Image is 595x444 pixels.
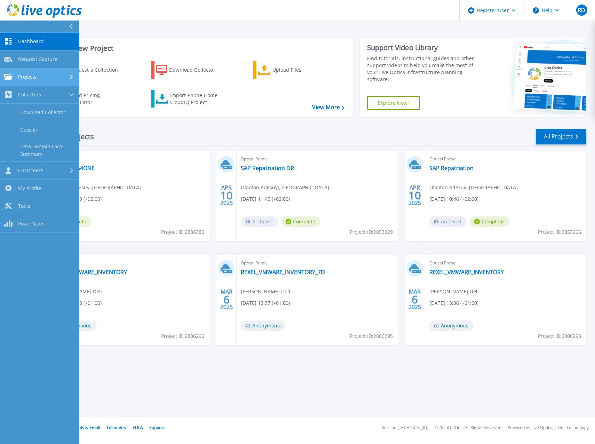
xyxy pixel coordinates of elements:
span: Olaotan Adesuyi , [GEOGRAPHIC_DATA] [241,184,329,191]
a: REXEL_VMWARE_INVENTORY_7D [241,269,325,276]
div: Request a Collection [69,63,125,77]
span: Customers [18,167,43,174]
span: 10 [408,192,421,198]
span: Request Capture [18,56,57,62]
span: Anonymous [241,320,285,331]
span: [PERSON_NAME] , Dell [241,288,290,295]
a: Ads & Email [77,425,100,430]
div: Import Phone Home CloudIQ Project [170,92,224,106]
a: REXEL_VMWARE_INVENTORY [53,269,127,276]
a: Upload Files [253,61,331,79]
a: REXEL_VMWARE_INVENTORY [429,269,504,276]
span: 10 [220,192,233,198]
span: Optical Prime [241,259,394,267]
span: Project ID: 2806293 [538,332,581,340]
a: Explore Now! [367,96,420,110]
span: Optical Prime [53,259,205,267]
span: Complete [281,216,320,227]
div: Cloud Pricing Calculator [68,92,124,106]
span: Dashboard [18,38,44,45]
li: Version: [TECHNICAL_ID] [382,426,429,430]
span: Archived [241,216,278,227]
span: Optical Prime [429,155,582,163]
span: Anonymous [429,320,474,331]
span: Collectors [18,92,41,98]
div: APR 2025 [408,183,421,208]
div: Download Collector [169,63,225,77]
span: [PERSON_NAME] , Dell [429,288,479,295]
span: Olaotan Adesuyi , [GEOGRAPHIC_DATA] [429,184,518,191]
span: Optical Prime [53,155,205,163]
span: 6 [412,296,418,302]
span: [DATE] 13:37 (+01:00) [241,299,290,307]
span: [DATE] 11:45 (+02:00) [241,195,290,203]
a: SAP Repatriation DR [241,165,294,172]
div: MAR 2025 [220,287,233,312]
span: PowerSizer [18,221,44,227]
h3: Start a New Project [49,45,344,52]
span: My Profile [18,185,41,191]
span: RD [578,7,585,13]
span: Project ID: 2853266 [538,228,581,236]
a: SAP Repatriation [429,165,474,172]
div: Find tutorials, instructional guides and other support videos to help you make the most of your L... [367,55,482,83]
div: Upload Files [272,63,328,77]
div: MAR 2025 [408,287,421,312]
a: Telemetry [106,425,126,430]
span: Optical Prime [429,259,582,267]
a: View More [312,104,344,111]
span: Complete [470,216,509,227]
a: All Projects [536,129,586,144]
div: APR 2025 [220,183,233,208]
a: Support [149,425,165,430]
a: EULA [133,425,143,430]
span: Project ID: 2853329 [350,228,393,236]
span: Olaotan Adesuyi , [GEOGRAPHIC_DATA] [53,184,141,191]
a: Request a Collection [49,61,127,79]
span: [DATE] 10:46 (+02:00) [429,195,478,203]
a: Cloud Pricing Calculator [49,90,127,108]
li: © 2025 Dell Inc. All Rights Reserved [435,426,501,430]
span: Project ID: 2886385 [161,228,204,236]
div: Support Video Library [367,43,482,52]
span: Tools [18,203,30,209]
a: Download Collector [151,61,229,79]
span: Projects [18,74,37,80]
span: 6 [223,296,230,302]
li: Powered by Live Optics, a Dell Technology [508,426,589,430]
span: Optical Prime [241,155,394,163]
span: Project ID: 2806296 [161,332,204,340]
span: Project ID: 2806295 [350,332,393,340]
span: Archived [429,216,467,227]
span: [DATE] 13:36 (+01:00) [429,299,478,307]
